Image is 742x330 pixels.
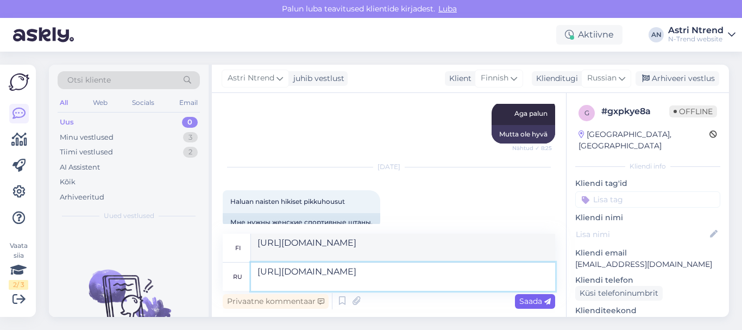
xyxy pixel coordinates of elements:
div: Arhiveeritud [60,192,104,203]
div: 3 [183,132,198,143]
div: Arhiveeri vestlus [636,71,719,86]
a: Astri NtrendN-Trend website [668,26,735,43]
div: N-Trend website [668,35,724,43]
p: Kliendi telefon [575,275,720,286]
span: Uued vestlused [104,211,154,221]
div: Kõik [60,177,76,188]
span: Aga palun [514,109,548,117]
span: Haluan naisten hikiset pikkuhousut [230,197,345,206]
div: Vaata siia [9,241,28,290]
div: Socials [130,96,156,110]
div: Privaatne kommentaar [223,294,329,309]
div: [GEOGRAPHIC_DATA], [GEOGRAPHIC_DATA] [578,129,709,152]
div: [DATE] [223,162,555,172]
div: All [58,96,70,110]
div: ru [233,267,242,286]
div: juhib vestlust [289,73,344,84]
span: Saada [519,296,551,306]
div: AN [649,27,664,42]
div: Küsi telefoninumbrit [575,286,663,301]
div: # gxpkye8a [601,105,669,118]
div: Мне нужны женские спортивные штаны. [223,213,380,232]
span: Astri Ntrend [228,72,274,84]
div: AI Assistent [60,162,100,173]
div: fi [235,239,241,257]
span: Russian [587,72,617,84]
div: Mutta ole hyvä [492,125,555,144]
span: Finnish [481,72,508,84]
div: 2 [183,147,198,158]
span: Luba [435,4,460,14]
span: Otsi kliente [67,74,111,86]
div: 0 [182,117,198,128]
p: Klienditeekond [575,305,720,316]
span: Offline [669,105,717,117]
textarea: [URL][DOMAIN_NAME] [251,234,555,262]
div: Kliendi info [575,161,720,171]
textarea: [URL][DOMAIN_NAME] [251,263,555,291]
div: Klienditugi [532,73,578,84]
input: Lisa nimi [576,228,708,240]
div: Uus [60,117,74,128]
p: Kliendi nimi [575,212,720,223]
div: Tiimi vestlused [60,147,113,158]
input: Lisa tag [575,191,720,208]
div: Klient [445,73,471,84]
div: Email [177,96,200,110]
p: Kliendi email [575,247,720,259]
p: [EMAIL_ADDRESS][DOMAIN_NAME] [575,259,720,270]
div: Aktiivne [556,25,622,45]
div: Web [91,96,110,110]
div: Astri Ntrend [668,26,724,35]
span: g [584,109,589,117]
img: Askly Logo [9,73,29,91]
div: 2 / 3 [9,280,28,290]
p: Kliendi tag'id [575,178,720,189]
div: Minu vestlused [60,132,114,143]
span: Nähtud ✓ 8:25 [511,144,552,152]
